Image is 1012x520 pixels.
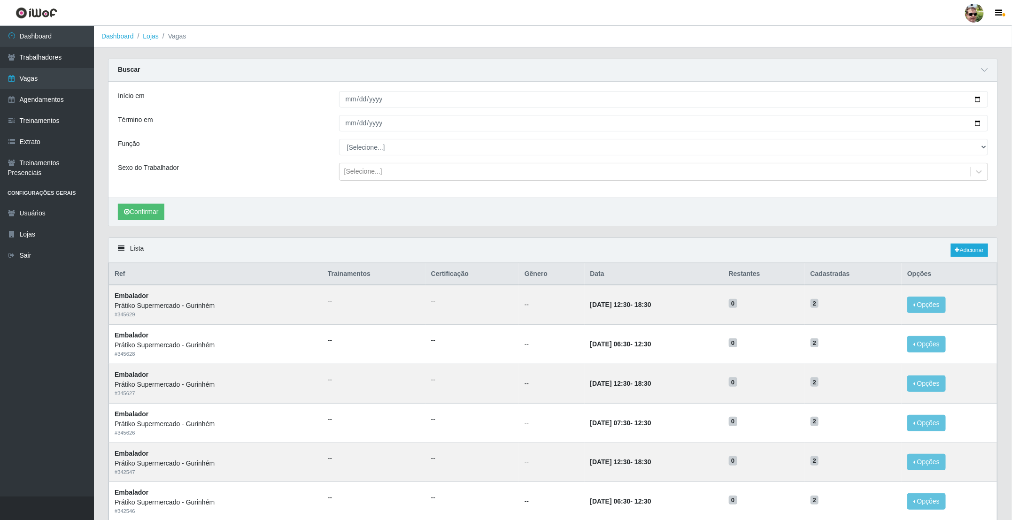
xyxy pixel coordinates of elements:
ul: -- [431,296,513,306]
div: # 345627 [115,390,317,398]
span: 0 [729,456,737,466]
span: 0 [729,377,737,387]
input: 00/00/0000 [339,91,988,107]
li: Vagas [159,31,186,41]
span: 2 [811,338,819,348]
strong: Embalador [115,331,148,339]
button: Opções [907,375,946,392]
time: [DATE] 12:30 [590,380,631,387]
ul: -- [431,453,513,463]
th: Opções [902,263,997,285]
strong: Buscar [118,66,140,73]
ul: -- [431,375,513,385]
div: Prátiko Supermercado - Gurinhém [115,380,317,390]
time: [DATE] 12:30 [590,301,631,308]
time: 12:30 [634,497,651,505]
td: -- [519,364,585,403]
th: Cadastradas [805,263,902,285]
span: 0 [729,338,737,348]
td: -- [519,403,585,443]
ul: -- [328,296,420,306]
div: Prátiko Supermercado - Gurinhém [115,497,317,507]
span: 2 [811,299,819,308]
th: Restantes [723,263,805,285]
td: -- [519,325,585,364]
time: [DATE] 07:30 [590,419,631,427]
time: [DATE] 06:30 [590,497,631,505]
strong: Embalador [115,371,148,378]
strong: Embalador [115,489,148,496]
a: Adicionar [951,244,988,257]
time: [DATE] 12:30 [590,458,631,466]
nav: breadcrumb [94,26,1012,47]
th: Certificação [425,263,519,285]
th: Data [585,263,723,285]
button: Opções [907,454,946,470]
button: Opções [907,493,946,510]
time: [DATE] 06:30 [590,340,631,348]
div: Prátiko Supermercado - Gurinhém [115,459,317,468]
span: 2 [811,456,819,466]
strong: - [590,497,651,505]
th: Gênero [519,263,585,285]
div: [Selecione...] [344,167,382,177]
strong: Embalador [115,292,148,299]
time: 18:30 [634,380,651,387]
input: 00/00/0000 [339,115,988,131]
ul: -- [328,493,420,503]
span: 0 [729,417,737,426]
label: Término em [118,115,153,125]
div: Prátiko Supermercado - Gurinhém [115,301,317,311]
img: CoreUI Logo [15,7,57,19]
ul: -- [328,375,420,385]
strong: - [590,419,651,427]
div: # 342547 [115,468,317,476]
span: 2 [811,377,819,387]
th: Trainamentos [322,263,425,285]
strong: - [590,380,651,387]
label: Sexo do Trabalhador [118,163,179,173]
strong: - [590,340,651,348]
td: -- [519,443,585,482]
div: # 342546 [115,507,317,515]
ul: -- [328,336,420,345]
strong: - [590,301,651,308]
span: 0 [729,299,737,308]
strong: Embalador [115,410,148,418]
ul: -- [431,493,513,503]
span: 0 [729,496,737,505]
span: 2 [811,417,819,426]
button: Confirmar [118,204,164,220]
button: Opções [907,297,946,313]
button: Opções [907,415,946,431]
ul: -- [328,414,420,424]
ul: -- [431,336,513,345]
time: 18:30 [634,458,651,466]
td: -- [519,285,585,324]
strong: Embalador [115,450,148,457]
a: Dashboard [101,32,134,40]
button: Opções [907,336,946,352]
time: 12:30 [634,419,651,427]
label: Função [118,139,140,149]
time: 18:30 [634,301,651,308]
ul: -- [328,453,420,463]
strong: - [590,458,651,466]
div: Prátiko Supermercado - Gurinhém [115,340,317,350]
time: 12:30 [634,340,651,348]
div: Prátiko Supermercado - Gurinhém [115,419,317,429]
ul: -- [431,414,513,424]
label: Início em [118,91,145,101]
th: Ref [109,263,322,285]
div: # 345626 [115,429,317,437]
a: Lojas [143,32,158,40]
div: # 345628 [115,350,317,358]
span: 2 [811,496,819,505]
div: Lista [108,238,997,263]
div: # 345629 [115,311,317,319]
